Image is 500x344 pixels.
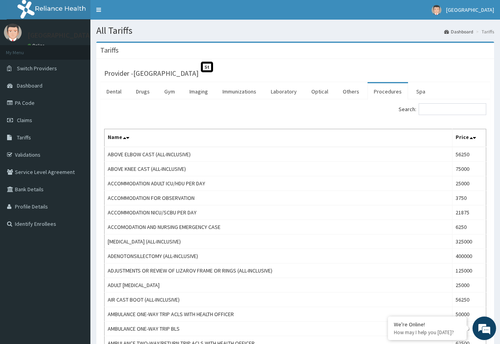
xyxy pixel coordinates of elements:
[105,162,452,176] td: ABOVE KNEE CAST (ALL-INCLUSIVE)
[129,4,148,23] div: Minimize live chat window
[452,263,486,278] td: 125000
[105,191,452,205] td: ACCOMMODATION FOR OBSERVATION
[394,321,461,328] div: We're Online!
[452,220,486,234] td: 6250
[452,249,486,263] td: 400000
[41,44,132,54] div: Chat with us now
[100,83,128,100] a: Dental
[446,6,494,13] span: [GEOGRAPHIC_DATA]
[46,99,108,178] span: We're online!
[410,83,432,100] a: Spa
[28,43,46,48] a: Online
[452,278,486,293] td: 25000
[4,24,22,41] img: User Image
[452,176,486,191] td: 25000
[394,329,461,336] p: How may I help you today?
[452,191,486,205] td: 3750
[452,322,486,336] td: 37500
[17,134,31,141] span: Tariffs
[474,28,494,35] li: Tariffs
[399,103,486,115] label: Search:
[183,83,214,100] a: Imaging
[105,129,452,147] th: Name
[265,83,303,100] a: Laboratory
[368,83,408,100] a: Procedures
[452,205,486,220] td: 21875
[17,82,42,89] span: Dashboard
[452,293,486,307] td: 56250
[104,70,199,77] h3: Provider - [GEOGRAPHIC_DATA]
[105,307,452,322] td: AMBULANCE ONE-WAY TRIP ACLS WITH HEALTH OFFICER
[105,220,452,234] td: ACCOMODATION AND NURSING EMERGENCY CASE
[105,234,452,249] td: [MEDICAL_DATA] (ALL-INCLUSIVE)
[105,293,452,307] td: AIR CAST BOOT (ALL-INCLUSIVE)
[419,103,486,115] input: Search:
[216,83,263,100] a: Immunizations
[452,129,486,147] th: Price
[105,263,452,278] td: ADJUSTMENTS OR REVIEW OF LIZAROV FRAME OR RINGS (ALL-INCLUSIVE)
[452,147,486,162] td: 56250
[105,249,452,263] td: ADENOTONSILLECTOMY (ALL-INCLUSIVE)
[28,32,92,39] p: [GEOGRAPHIC_DATA]
[444,28,473,35] a: Dashboard
[100,47,119,54] h3: Tariffs
[105,278,452,293] td: ADULT [MEDICAL_DATA]
[452,234,486,249] td: 325000
[96,26,494,36] h1: All Tariffs
[201,62,213,72] span: St
[158,83,181,100] a: Gym
[432,5,441,15] img: User Image
[105,147,452,162] td: ABOVE ELBOW CAST (ALL-INCLUSIVE)
[130,83,156,100] a: Drugs
[105,176,452,191] td: ACCOMMODATION ADULT ICU/HDU PER DAY
[452,162,486,176] td: 75000
[305,83,335,100] a: Optical
[4,214,150,242] textarea: Type your message and hit 'Enter'
[15,39,32,59] img: d_794563401_company_1708531726252_794563401
[452,307,486,322] td: 50000
[336,83,366,100] a: Others
[17,117,32,124] span: Claims
[105,322,452,336] td: AMBULANCE ONE-WAY TRIP BLS
[17,65,57,72] span: Switch Providers
[105,205,452,220] td: ACCOMMODATION NICU/SCBU PER DAY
